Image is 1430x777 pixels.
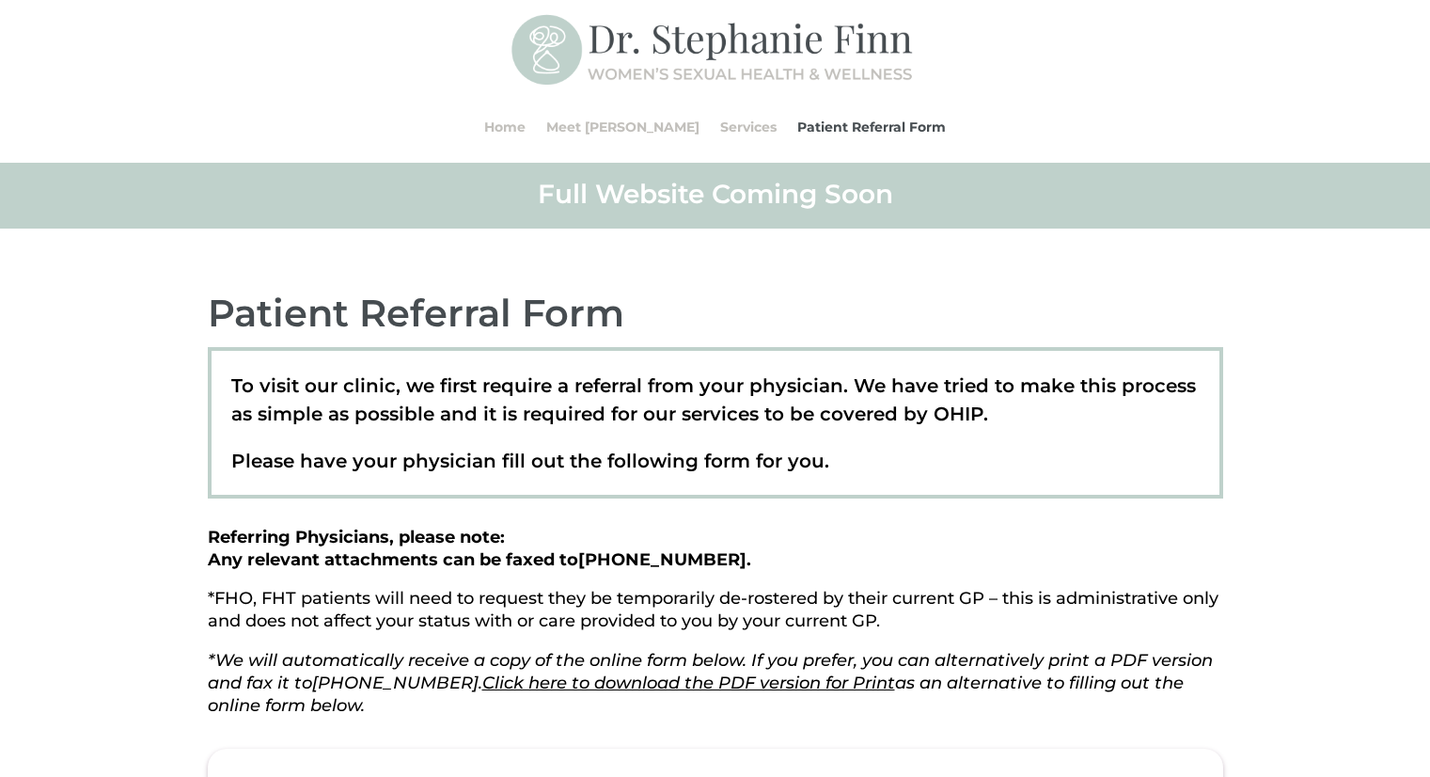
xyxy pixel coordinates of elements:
[578,549,746,570] span: [PHONE_NUMBER]
[231,447,1199,475] p: Please have your physician fill out the following form for you.
[208,588,1223,650] p: *FHO, FHT patients will need to request they be temporarily de-rostered by their current GP – thi...
[720,91,777,163] a: Services
[797,91,946,163] a: Patient Referral Form
[208,527,751,570] strong: Referring Physicians, please note: Any relevant attachments can be faxed to .
[484,91,526,163] a: Home
[208,650,1213,716] em: *We will automatically receive a copy of the online form below. If you prefer, you can alternativ...
[312,673,479,693] span: [PHONE_NUMBER]
[231,372,1199,447] p: To visit our clinic, we first require a referral from your physician. We have tried to make this ...
[546,91,699,163] a: Meet [PERSON_NAME]
[208,289,1223,347] h2: Patient Referral Form
[208,177,1223,220] h2: Full Website Coming Soon
[482,673,895,693] a: Click here to download the PDF version for Print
